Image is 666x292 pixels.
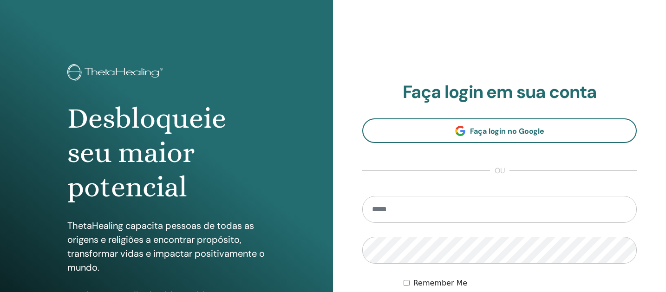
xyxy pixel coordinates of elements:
[404,278,637,289] div: Keep me authenticated indefinitely or until I manually logout
[67,101,266,205] h1: Desbloqueie seu maior potencial
[67,219,266,274] p: ThetaHealing capacita pessoas de todas as origens e religiões a encontrar propósito, transformar ...
[490,165,509,176] span: ou
[470,126,544,136] span: Faça login no Google
[362,82,637,103] h2: Faça login em sua conta
[413,278,468,289] label: Remember Me
[362,118,637,143] a: Faça login no Google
